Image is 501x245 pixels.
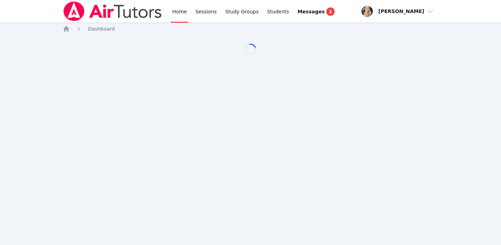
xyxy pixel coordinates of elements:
[63,25,439,32] nav: Breadcrumb
[63,1,162,21] img: Air Tutors
[326,7,335,16] span: 1
[88,25,115,32] a: Dashboard
[297,8,324,15] span: Messages
[88,26,115,32] span: Dashboard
